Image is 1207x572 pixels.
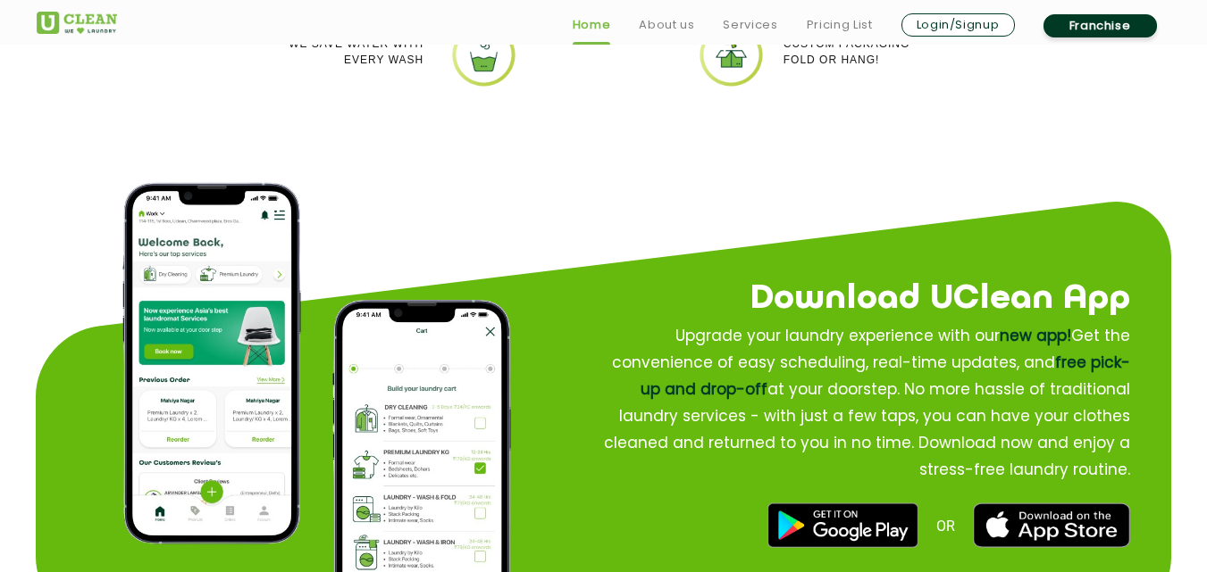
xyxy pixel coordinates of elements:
p: Upgrade your laundry experience with our Get the convenience of easy scheduling, real-time update... [592,322,1130,483]
img: best dry cleaners near me [767,503,918,548]
img: app home page [122,183,301,544]
img: best laundry near me [973,503,1130,548]
a: Services [723,14,777,36]
a: Home [573,14,611,36]
p: We Save Water with every wash [289,36,423,68]
span: OR [936,517,955,534]
a: Login/Signup [901,13,1015,37]
a: About us [639,14,694,36]
img: uclean dry cleaner [698,21,765,88]
span: new app! [1000,325,1071,346]
a: Franchise [1044,14,1157,37]
h2: Download UClean App [533,272,1130,326]
p: Custom packaging Fold or Hang! [784,36,910,68]
img: UClean Laundry and Dry Cleaning [37,12,117,34]
a: Pricing List [807,14,873,36]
